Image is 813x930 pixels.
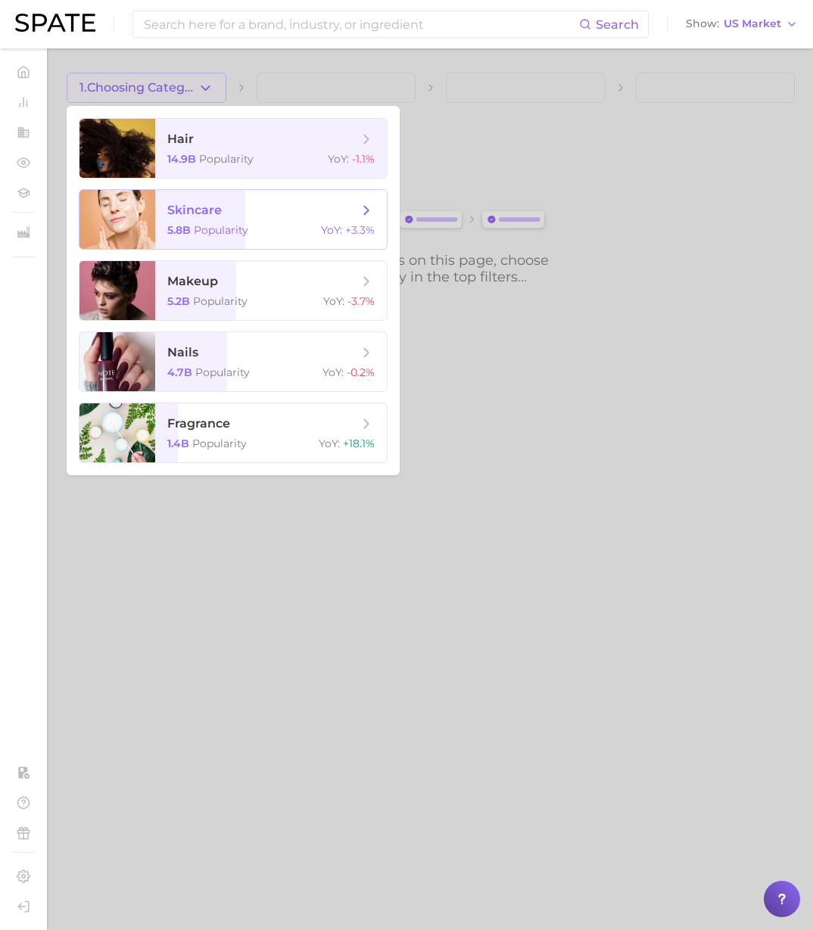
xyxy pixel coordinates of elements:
span: Popularity [194,223,248,237]
span: 5.2b [167,294,190,308]
span: -0.2% [347,365,375,379]
span: YoY : [328,152,349,166]
span: fragrance [167,416,230,431]
span: Popularity [192,437,247,450]
span: 5.8b [167,223,191,237]
input: Search here for a brand, industry, or ingredient [142,11,579,37]
span: 1.4b [167,437,189,450]
span: YoY : [323,294,344,308]
span: Show [686,20,719,28]
span: YoY : [322,365,344,379]
a: Log out. Currently logged in with e-mail yumi.toki@spate.nyc. [12,895,35,918]
span: Popularity [199,152,254,166]
span: -1.1% [352,152,375,166]
span: YoY : [319,437,340,450]
span: Popularity [193,294,248,308]
span: hair [167,132,194,146]
span: +3.3% [345,223,375,237]
span: US Market [724,20,781,28]
span: +18.1% [343,437,375,450]
span: nails [167,345,198,359]
ul: 1.Choosing Category [67,106,400,475]
span: skincare [167,203,222,217]
span: 4.7b [167,365,192,379]
span: 14.9b [167,152,196,166]
span: -3.7% [347,294,375,308]
span: YoY : [321,223,342,237]
span: Search [596,17,639,32]
img: SPATE [15,14,95,32]
span: makeup [167,274,218,288]
span: Popularity [195,365,250,379]
button: ShowUS Market [682,14,802,34]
